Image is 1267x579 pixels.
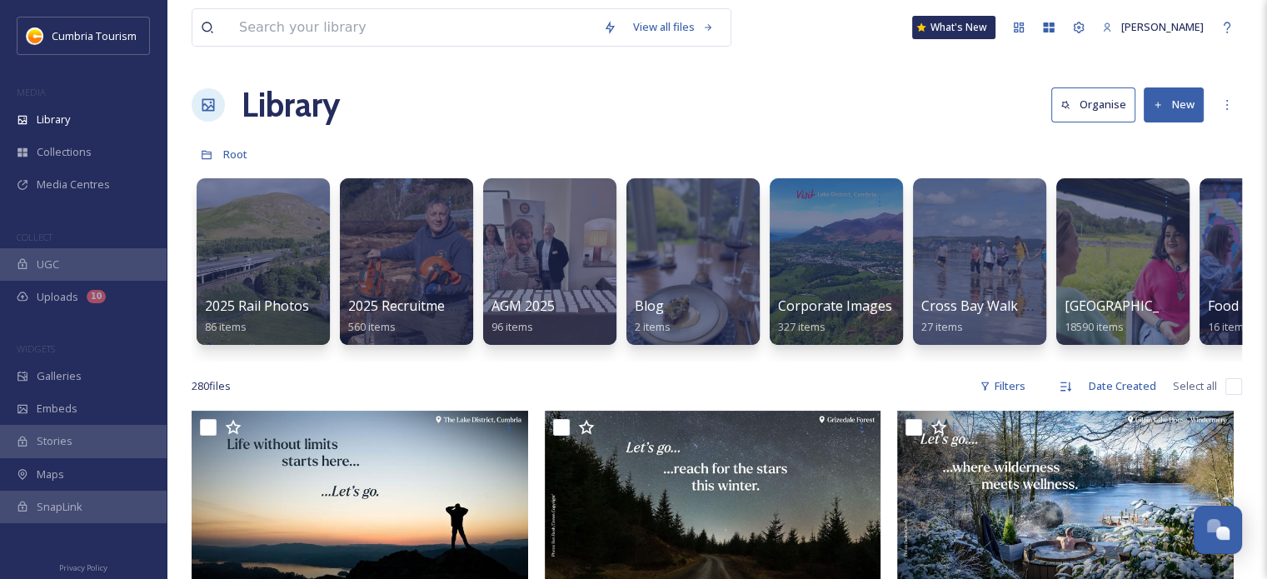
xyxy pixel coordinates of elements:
span: Stories [37,433,72,449]
span: COLLECT [17,231,52,243]
span: 2025 Rail Photos [205,297,309,315]
a: Privacy Policy [59,557,107,577]
a: Root [223,144,247,164]
span: Galleries [37,368,82,384]
span: 27 items [921,319,963,334]
div: 10 [87,290,106,303]
img: images.jpg [27,27,43,44]
a: AGM 202596 items [491,298,555,334]
span: Maps [37,467,64,482]
span: Library [37,112,70,127]
span: Corporate Images [778,297,892,315]
span: Privacy Policy [59,562,107,573]
a: Corporate Images327 items [778,298,892,334]
span: 16 items [1208,319,1250,334]
span: Cumbria Tourism [52,28,137,43]
span: Embeds [37,401,77,417]
span: Collections [37,144,92,160]
span: 96 items [491,319,533,334]
span: Cross Bay Walk 2024 [921,297,1051,315]
span: 2 items [635,319,671,334]
span: SnapLink [37,499,82,515]
span: [GEOGRAPHIC_DATA] [1065,297,1199,315]
a: [GEOGRAPHIC_DATA]18590 items [1065,298,1199,334]
span: 86 items [205,319,247,334]
button: Open Chat [1194,506,1242,554]
span: AGM 2025 [491,297,555,315]
span: [PERSON_NAME] [1121,19,1204,34]
a: Cross Bay Walk 202427 items [921,298,1051,334]
span: 18590 items [1065,319,1124,334]
span: 560 items [348,319,396,334]
a: 2025 Recruitment - [PERSON_NAME]560 items [348,298,576,334]
span: UGC [37,257,59,272]
span: 280 file s [192,378,231,394]
a: 2025 Rail Photos86 items [205,298,309,334]
input: Search your library [231,9,595,46]
a: Organise [1051,87,1144,122]
div: Date Created [1080,370,1165,402]
div: Filters [971,370,1034,402]
span: 327 items [778,319,826,334]
span: MEDIA [17,86,46,98]
button: Organise [1051,87,1135,122]
span: WIDGETS [17,342,55,355]
a: What's New [912,16,995,39]
a: Library [242,80,340,130]
span: 2025 Recruitment - [PERSON_NAME] [348,297,576,315]
span: Root [223,147,247,162]
a: [PERSON_NAME] [1094,11,1212,43]
a: View all files [625,11,722,43]
a: Blog2 items [635,298,671,334]
span: Media Centres [37,177,110,192]
span: Uploads [37,289,78,305]
span: Blog [635,297,664,315]
button: New [1144,87,1204,122]
span: Select all [1173,378,1217,394]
